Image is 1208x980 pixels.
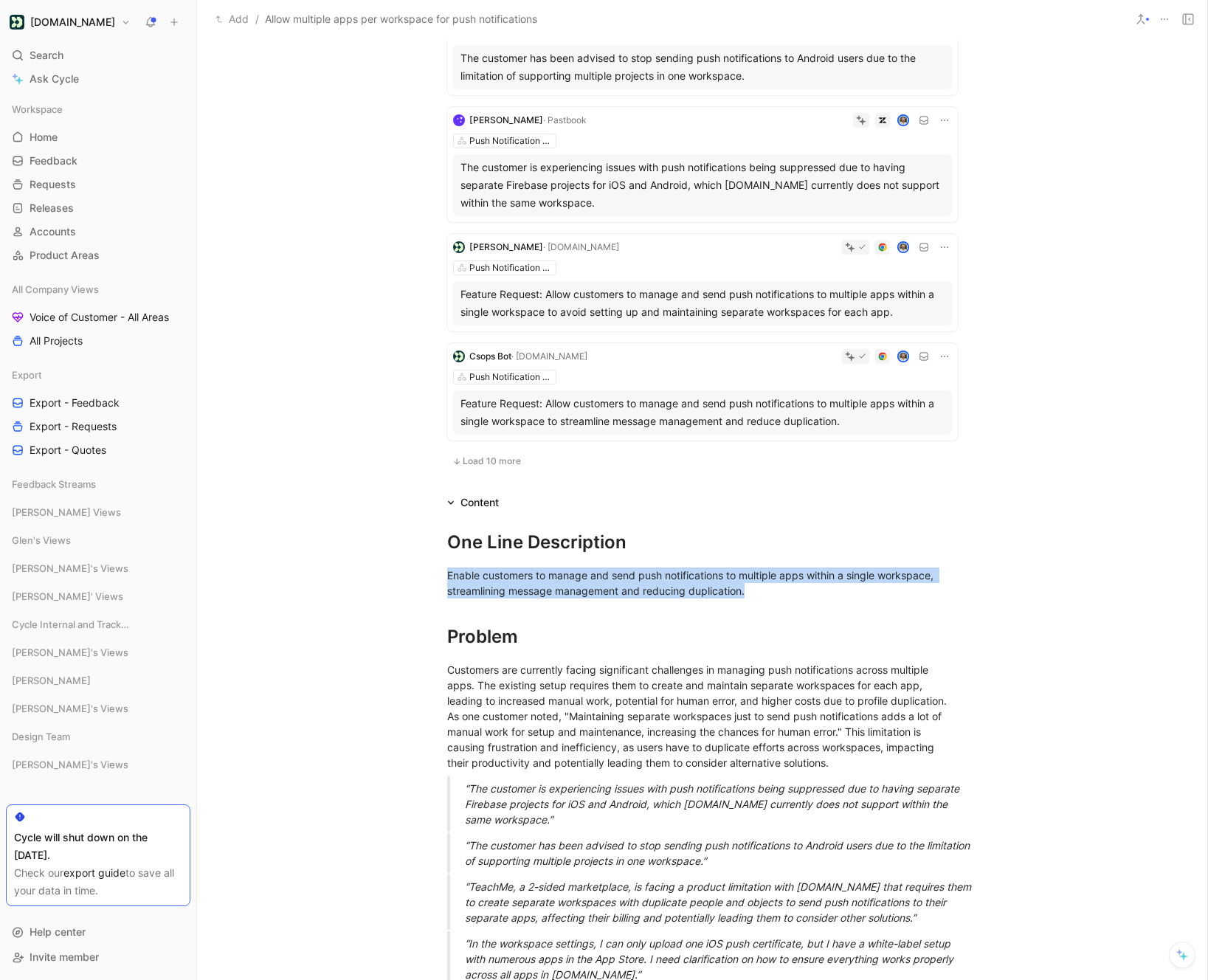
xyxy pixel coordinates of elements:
[465,879,976,925] div: “TeachMe, a 2-sided marketplace, is facing a product limitation with [DOMAIN_NAME] that requires ...
[30,310,169,325] span: Voice of Customer - All Areas
[447,662,958,770] div: Customers are currently facing significant challenges in managing push notifications across multi...
[6,946,190,968] div: Invite member
[12,505,121,520] span: [PERSON_NAME] Views
[12,729,70,744] span: Design Team
[30,950,99,963] span: Invite member
[469,241,543,252] span: [PERSON_NAME]
[6,439,190,461] a: Export - Quotes
[460,286,945,321] div: Feature Request: Allow customers to manage and send push notifications to multiple apps within a ...
[463,455,521,467] span: Load 10 more
[447,624,958,650] div: Problem
[6,529,190,556] div: Glen's Views
[6,585,190,607] div: [PERSON_NAME]' Views
[12,477,96,491] span: Feedback Streams
[14,829,182,864] div: Cycle will shut down on the [DATE].
[6,278,190,352] div: All Company ViewsVoice of Customer - All AreasAll Projects
[12,589,123,604] span: [PERSON_NAME]' Views
[453,241,465,253] img: logo
[30,248,100,263] span: Product Areas
[30,201,74,215] span: Releases
[898,352,908,362] img: avatar
[447,452,526,470] button: Load 10 more
[460,159,945,212] div: The customer is experiencing issues with push notifications being suppressed due to having separa...
[6,641,190,668] div: [PERSON_NAME]'s Views
[12,561,128,576] span: [PERSON_NAME]'s Views
[10,15,24,30] img: Customer.io
[6,173,190,196] a: Requests
[6,697,190,724] div: [PERSON_NAME]'s Views
[30,925,86,938] span: Help center
[6,529,190,551] div: Glen's Views
[14,864,182,900] div: Check our to save all your data in time.
[460,494,499,511] div: Content
[6,613,190,640] div: Cycle Internal and Tracking
[12,673,91,688] span: [PERSON_NAME]
[30,46,63,64] span: Search
[6,364,190,461] div: ExportExport - FeedbackExport - RequestsExport - Quotes
[6,753,190,776] div: [PERSON_NAME]'s Views
[6,392,190,414] a: Export - Feedback
[12,533,71,548] span: Glen's Views
[465,781,976,827] div: “The customer is experiencing issues with push notifications being suppressed due to having separ...
[30,177,76,192] span: Requests
[30,443,106,458] span: Export - Quotes
[6,12,134,32] button: Customer.io[DOMAIN_NAME]
[453,114,465,126] img: logo
[898,243,908,252] img: avatar
[6,364,190,386] div: Export
[30,70,79,88] span: Ask Cycle
[6,44,190,66] div: Search
[6,221,190,243] a: Accounts
[63,866,125,879] a: export guide
[12,367,42,382] span: Export
[6,150,190,172] a: Feedback
[511,351,587,362] span: · [DOMAIN_NAME]
[12,701,128,716] span: [PERSON_NAME]'s Views
[6,244,190,266] a: Product Areas
[6,669,190,696] div: [PERSON_NAME]
[447,567,958,598] div: Enable customers to manage and send push notifications to multiple apps within a single workspace...
[469,260,552,275] div: Push Notification Delivery
[6,415,190,438] a: Export - Requests
[6,98,190,120] div: Workspace
[6,669,190,691] div: [PERSON_NAME]
[453,351,465,362] img: logo
[469,370,552,384] div: Push Notification Delivery
[469,134,552,148] div: Push Notification Delivery
[6,697,190,720] div: [PERSON_NAME]'s Views
[12,645,128,660] span: [PERSON_NAME]'s Views
[441,494,505,511] div: Content
[6,725,190,748] div: Design Team
[543,114,587,125] span: · Pastbook
[469,114,543,125] span: [PERSON_NAME]
[30,153,77,168] span: Feedback
[6,306,190,328] a: Voice of Customer - All Areas
[465,838,976,869] div: “The customer has been advised to stop sending push notifications to Android users due to the lim...
[255,10,259,28] span: /
[543,241,619,252] span: · [DOMAIN_NAME]
[460,49,945,85] div: The customer has been advised to stop sending push notifications to Android users due to the limi...
[6,197,190,219] a: Releases
[469,351,511,362] span: Csops Bot
[6,585,190,612] div: [PERSON_NAME]' Views
[447,529,958,556] div: One Line Description
[30,334,83,348] span: All Projects
[6,557,190,579] div: [PERSON_NAME]'s Views
[12,617,130,632] span: Cycle Internal and Tracking
[30,419,117,434] span: Export - Requests
[265,10,537,28] span: Allow multiple apps per workspace for push notifications
[30,224,76,239] span: Accounts
[898,116,908,125] img: avatar
[6,753,190,780] div: [PERSON_NAME]'s Views
[6,68,190,90] a: Ask Cycle
[6,330,190,352] a: All Projects
[6,501,190,523] div: [PERSON_NAME] Views
[12,102,63,117] span: Workspace
[6,501,190,528] div: [PERSON_NAME] Views
[6,557,190,584] div: [PERSON_NAME]'s Views
[6,473,190,500] div: Feedback Streams
[6,921,190,943] div: Help center
[6,473,190,495] div: Feedback Streams
[30,15,115,29] h1: [DOMAIN_NAME]
[6,126,190,148] a: Home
